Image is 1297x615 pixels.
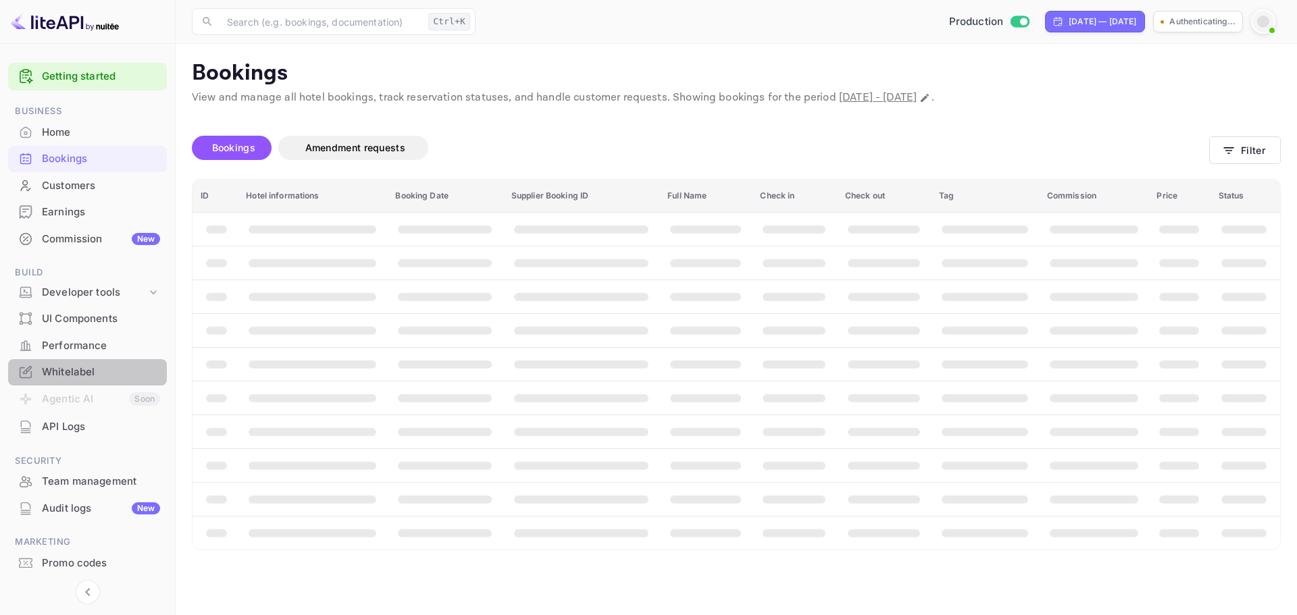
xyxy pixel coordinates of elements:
[42,205,160,220] div: Earnings
[8,226,167,251] a: CommissionNew
[8,146,167,171] a: Bookings
[8,496,167,522] div: Audit logsNew
[1069,16,1136,28] div: [DATE] — [DATE]
[839,90,917,105] span: [DATE] - [DATE]
[212,142,255,153] span: Bookings
[8,146,167,172] div: Bookings
[8,226,167,252] div: CommissionNew
[132,233,160,245] div: New
[8,306,167,331] a: UI Components
[192,90,1281,106] p: View and manage all hotel bookings, track reservation statuses, and handle customer requests. Sho...
[193,180,238,213] th: ID
[8,454,167,469] span: Security
[8,199,167,225] div: Earnings
[1169,16,1236,28] p: Authenticating...
[8,265,167,280] span: Build
[8,550,167,575] a: Promo codes
[8,333,167,358] a: Performance
[42,178,160,194] div: Customers
[8,496,167,520] a: Audit logsNew
[8,550,167,577] div: Promo codes
[8,469,167,495] div: Team management
[8,359,167,385] div: Whitelabel
[387,180,503,213] th: Booking Date
[42,125,160,140] div: Home
[193,180,1280,550] table: booking table
[42,419,160,435] div: API Logs
[305,142,405,153] span: Amendment requests
[42,69,160,84] a: Getting started
[132,502,160,514] div: New
[219,8,423,35] input: Search (e.g. bookings, documentation)
[944,14,1035,30] div: Switch to Sandbox mode
[837,180,931,213] th: Check out
[8,281,167,304] div: Developer tools
[752,180,836,213] th: Check in
[8,306,167,332] div: UI Components
[8,199,167,224] a: Earnings
[918,91,932,105] button: Change date range
[8,119,167,146] div: Home
[11,11,119,32] img: LiteAPI logo
[949,14,1004,30] span: Production
[42,338,160,354] div: Performance
[42,311,160,327] div: UI Components
[42,501,160,516] div: Audit logs
[42,151,160,167] div: Bookings
[659,180,752,213] th: Full Name
[8,535,167,550] span: Marketing
[8,333,167,359] div: Performance
[8,173,167,198] a: Customers
[42,232,160,247] div: Commission
[192,136,1209,160] div: account-settings tabs
[42,556,160,571] div: Promo codes
[503,180,659,213] th: Supplier Booking ID
[1211,180,1280,213] th: Status
[238,180,387,213] th: Hotel informations
[1209,136,1281,164] button: Filter
[8,469,167,493] a: Team management
[8,359,167,384] a: Whitelabel
[192,60,1281,87] p: Bookings
[8,104,167,119] span: Business
[8,414,167,440] div: API Logs
[76,580,100,604] button: Collapse navigation
[1039,180,1149,213] th: Commission
[8,414,167,439] a: API Logs
[42,474,160,489] div: Team management
[931,180,1039,213] th: Tag
[428,13,470,30] div: Ctrl+K
[8,63,167,90] div: Getting started
[1148,180,1210,213] th: Price
[42,285,147,300] div: Developer tools
[8,173,167,199] div: Customers
[42,365,160,380] div: Whitelabel
[8,119,167,144] a: Home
